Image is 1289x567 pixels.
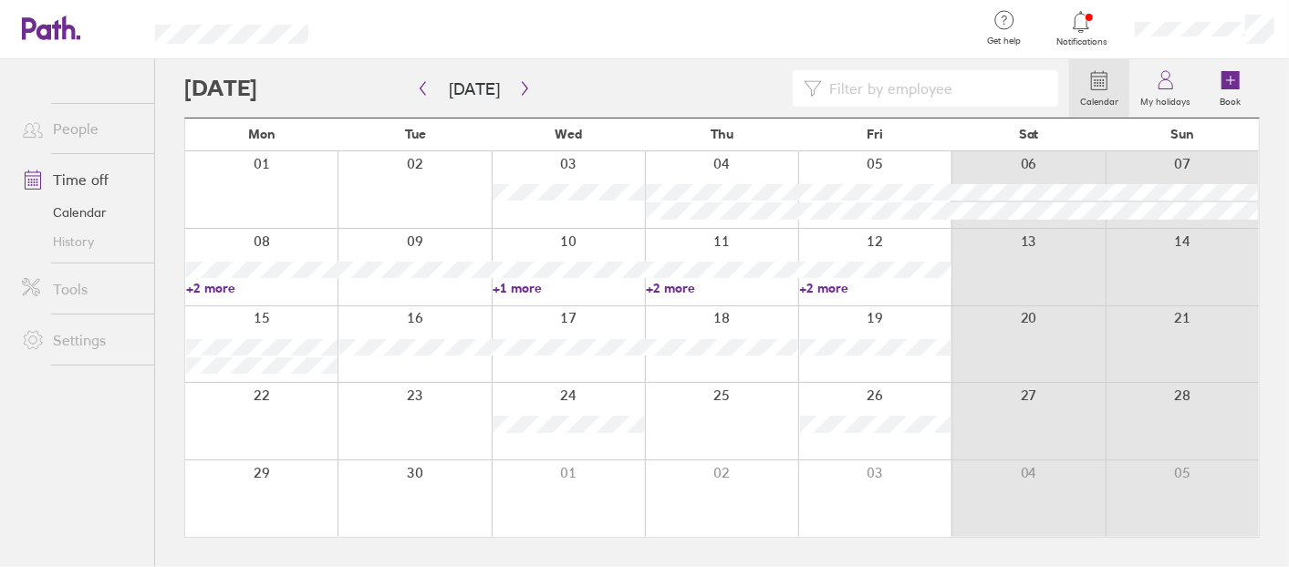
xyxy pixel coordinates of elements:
[868,127,884,141] span: Fri
[434,74,515,104] button: [DATE]
[1052,9,1111,47] a: Notifications
[405,127,426,141] span: Tue
[1052,36,1111,47] span: Notifications
[1201,59,1260,118] a: Book
[7,227,154,256] a: History
[646,280,797,296] a: +2 more
[555,127,582,141] span: Wed
[974,36,1034,46] span: Get help
[1069,59,1129,118] a: Calendar
[7,110,154,147] a: People
[186,280,338,296] a: +2 more
[493,280,644,296] a: +1 more
[1210,91,1253,108] label: Book
[7,161,154,198] a: Time off
[7,322,154,358] a: Settings
[800,280,951,296] a: +2 more
[248,127,275,141] span: Mon
[7,271,154,307] a: Tools
[1129,91,1201,108] label: My holidays
[7,198,154,227] a: Calendar
[1019,127,1039,141] span: Sat
[1129,59,1201,118] a: My holidays
[1069,91,1129,108] label: Calendar
[711,127,733,141] span: Thu
[822,71,1047,106] input: Filter by employee
[1170,127,1194,141] span: Sun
